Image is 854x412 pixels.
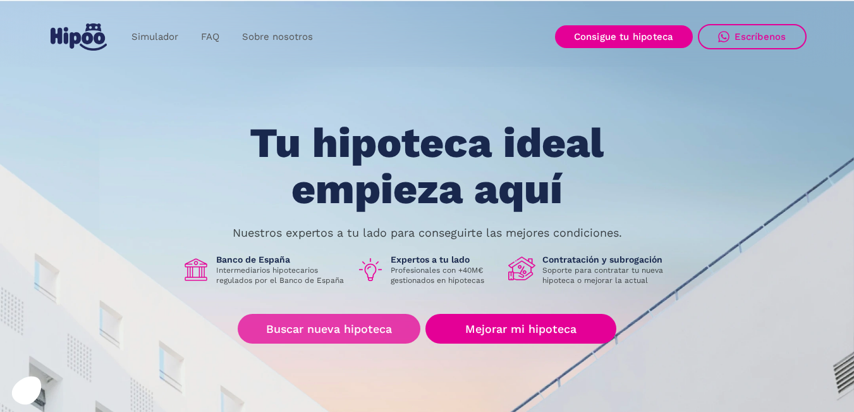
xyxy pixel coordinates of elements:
[48,18,110,56] a: home
[698,24,807,49] a: Escríbenos
[735,31,786,42] div: Escríbenos
[190,25,231,49] a: FAQ
[231,25,324,49] a: Sobre nosotros
[120,25,190,49] a: Simulador
[216,265,346,285] p: Intermediarios hipotecarios regulados por el Banco de España
[187,120,666,212] h1: Tu hipoteca ideal empieza aquí
[555,25,693,48] a: Consigue tu hipoteca
[391,254,498,265] h1: Expertos a tu lado
[391,265,498,285] p: Profesionales con +40M€ gestionados en hipotecas
[233,228,622,238] p: Nuestros expertos a tu lado para conseguirte las mejores condiciones.
[542,265,673,285] p: Soporte para contratar tu nueva hipoteca o mejorar la actual
[238,314,420,344] a: Buscar nueva hipoteca
[542,254,673,265] h1: Contratación y subrogación
[425,314,616,344] a: Mejorar mi hipoteca
[216,254,346,265] h1: Banco de España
